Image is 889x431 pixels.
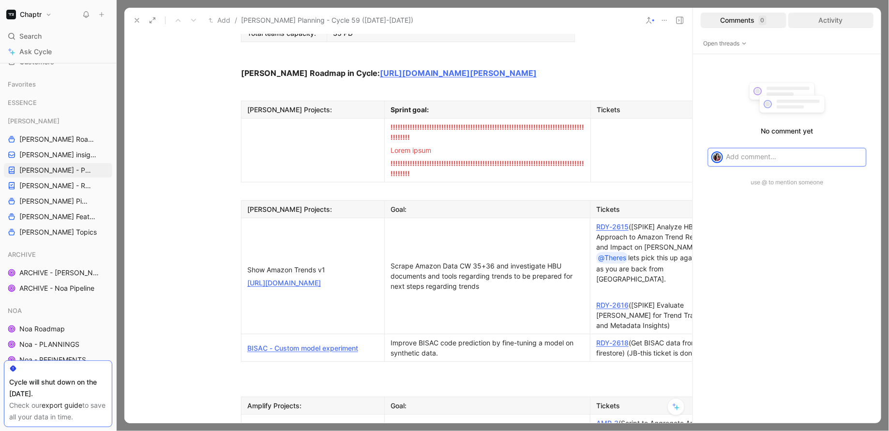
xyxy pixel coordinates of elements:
div: ([SPIKE] Analyze HBU’s Approach to Amazon Trend Research and Impact on [PERSON_NAME]) lets pick t... [596,222,725,284]
span: [PERSON_NAME] - PLANNINGS [19,165,93,175]
img: Chaptr [6,10,16,19]
span: [PERSON_NAME] Planning - Cycle 59 ([DATE]-[DATE]) [241,15,413,26]
a: AMP-3 [596,419,618,427]
p: No comment yet [701,125,874,137]
span: !!!!!!!!!!!!!!!!!!!!!!!!!!!!!!!!!!!!!!!!!!!!!!!!!!!!!!!!!!!!!!!!!!!!!!!!!!!!!!!!!!!!!!!! [391,123,584,141]
a: Noa Roadmap [4,322,112,336]
div: 0 [759,15,767,25]
a: [PERSON_NAME] - PLANNINGS [4,163,112,178]
a: ARCHIVE - [PERSON_NAME] Pipeline [4,266,112,280]
div: Tickets [596,204,725,214]
a: export guide [42,401,82,409]
span: [PERSON_NAME] Features [19,212,99,222]
span: ARCHIVE [8,250,36,259]
a: BISAC - Custom model experiment [247,344,358,352]
span: Favorites [8,79,36,89]
span: [PERSON_NAME] [8,116,60,126]
strong: [PERSON_NAME] Roadmap in Cycle: [241,68,380,78]
button: ChaptrChaptr [4,8,54,21]
span: Lorem ipsum [391,146,431,154]
span: Open threads [703,39,747,48]
span: ARCHIVE - Noa Pipeline [19,283,94,293]
span: !!!!!!!!!!!!!!!!!!!!!!!!!!!!!!!!!!!!!!!!!!!!!!!!!!!!!!!!!!!!!!!!!!!!!!!!!!!!!!!!!!!!!!!! [391,159,584,178]
div: ESSENCE [4,95,112,110]
div: NOA [4,303,112,318]
div: ARCHIVE [4,247,112,262]
button: Add [206,15,233,26]
a: [PERSON_NAME] - REFINEMENTS [4,178,112,193]
div: Tickets [596,401,725,411]
a: RDY-2615 [596,223,629,231]
span: Sprint goal: [391,105,429,114]
div: Improve BISAC code prediction by fine-tuning a model on synthetic data. [391,338,584,358]
a: [PERSON_NAME] Roadmap - open items [4,132,112,147]
div: ARCHIVEARCHIVE - [PERSON_NAME] PipelineARCHIVE - Noa Pipeline [4,247,112,296]
img: empty-comments [742,77,832,122]
div: ESSENCE [4,95,112,113]
h1: Chaptr [20,10,42,19]
div: Comments0 [701,13,786,28]
a: [PERSON_NAME] insights [4,148,112,162]
span: Search [19,30,42,42]
div: Cycle will shut down on the [DATE]. [9,376,107,400]
span: [PERSON_NAME] - REFINEMENTS [19,181,94,191]
div: [PERSON_NAME] Projects: [247,104,378,115]
div: Activity [788,13,874,28]
a: ARCHIVE - Noa Pipeline [4,281,112,296]
span: / [235,15,237,26]
div: Tickets [597,104,726,115]
span: [PERSON_NAME] Roadmap - open items [19,134,96,144]
a: [URL][DOMAIN_NAME] [247,279,321,287]
span: ARCHIVE - [PERSON_NAME] Pipeline [19,268,102,278]
div: use @ to mention someone [701,178,874,187]
div: Scrape Amazon Data CW 35+36 and investigate HBU documents and tools regarding trends to be prepar... [391,261,584,291]
a: Ask Cycle [4,45,112,59]
div: Search [4,29,112,44]
a: RDY-2616 [596,301,629,309]
div: [PERSON_NAME] Projects: [247,204,378,214]
a: [PERSON_NAME] Features [4,209,112,224]
span: Noa - REFINEMENTS [19,355,86,365]
div: [PERSON_NAME] [4,114,112,128]
div: @Theres [598,252,626,264]
span: Noa Roadmap [19,324,65,334]
div: ([SPIKE] Evaluate [PERSON_NAME] for Trend Tracking and Metadata Insights) [596,300,725,330]
button: Open threads [701,39,750,48]
span: Ask Cycle [19,46,52,58]
span: [PERSON_NAME] Pipeline [19,196,90,206]
a: RDY-2618 [596,339,629,347]
span: ESSENCE [8,98,37,107]
span: [PERSON_NAME] Topics [19,227,97,237]
div: Goal: [391,401,584,411]
div: Favorites [4,77,112,91]
div: Check our to save all your data in time. [9,400,107,423]
span: [PERSON_NAME] insights [19,150,99,160]
a: [PERSON_NAME] Topics [4,225,112,239]
div: Goal: [391,204,584,214]
a: [PERSON_NAME] Pipeline [4,194,112,208]
span: Noa - PLANNINGS [19,340,79,349]
a: [URL][DOMAIN_NAME][PERSON_NAME] [380,68,537,78]
a: Noa - PLANNINGS [4,337,112,352]
span: NOA [8,306,22,315]
a: Noa - REFINEMENTS [4,353,112,367]
div: Amplify Projects: [247,401,378,411]
div: Show Amazon Trends v1 [247,265,378,275]
div: (Get BISAC data from firestore) (JB-this ticket is done) [596,338,725,358]
div: NOANoa RoadmapNoa - PLANNINGSNoa - REFINEMENTSNoa FeaturesNoa Roadmap - Swimlanes [4,303,112,398]
img: avatar [712,152,722,162]
div: [PERSON_NAME][PERSON_NAME] Roadmap - open items[PERSON_NAME] insights[PERSON_NAME] - PLANNINGS[PE... [4,114,112,239]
